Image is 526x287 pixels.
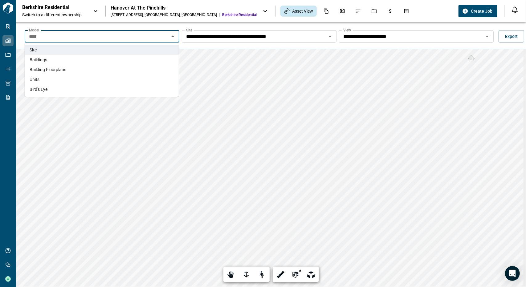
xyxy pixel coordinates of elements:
button: Open [326,32,334,41]
label: Site [186,27,192,33]
span: Berkshire Residential [222,12,257,17]
div: Budgets [384,6,397,16]
span: Create Job [471,8,492,14]
span: Asset View [292,8,313,14]
label: View [343,27,351,33]
div: Hanover At The Pinehills [111,5,257,11]
div: Open Intercom Messenger [505,266,520,281]
span: Buildings [30,57,47,63]
span: Site [30,47,37,53]
div: Takeoff Center [400,6,413,16]
div: Documents [320,6,333,16]
div: Jobs [368,6,381,16]
span: Switch to a different ownership [22,12,87,18]
span: Bird's Eye [30,86,47,92]
button: Close [169,32,177,41]
p: Berkshire Residential [22,4,78,10]
div: Issues & Info [352,6,365,16]
label: Model [29,27,39,33]
button: Open [483,32,491,41]
span: Export [505,33,518,39]
button: Create Job [459,5,497,17]
div: Photos [336,6,349,16]
button: Export [499,30,524,42]
span: Building Floorplans [30,67,66,73]
span: Units [30,76,39,83]
button: Open notification feed [510,5,520,15]
div: [STREET_ADDRESS] , [GEOGRAPHIC_DATA] , [GEOGRAPHIC_DATA] [111,12,217,17]
div: Asset View [280,6,317,17]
